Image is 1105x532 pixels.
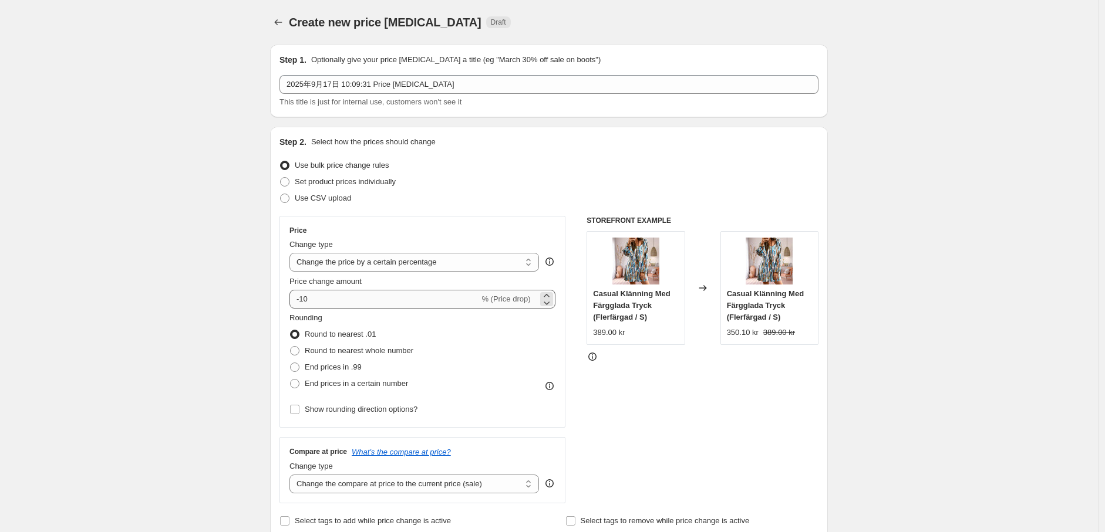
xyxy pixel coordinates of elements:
span: Change type [289,462,333,470]
span: Rounding [289,313,322,322]
span: Select tags to add while price change is active [295,516,451,525]
span: Price change amount [289,277,362,286]
span: Use bulk price change rules [295,161,389,170]
button: Price change jobs [270,14,287,31]
span: Round to nearest .01 [305,330,376,338]
span: Draft [491,18,506,27]
input: -15 [289,290,479,309]
span: Set product prices individually [295,177,396,186]
span: Round to nearest whole number [305,346,413,355]
div: help [544,477,555,489]
div: 389.00 kr [593,327,625,338]
div: help [544,256,555,267]
span: Use CSV upload [295,194,351,202]
h2: Step 2. [279,136,306,148]
span: Show rounding direction options? [305,405,417,414]
span: Create new price [MEDICAL_DATA] [289,16,481,29]
span: End prices in .99 [305,362,362,371]
h3: Compare at price [289,447,347,456]
button: What's the compare at price? [352,448,451,456]
span: Casual Klänning Med Färgglada Tryck (Flerfärgad / S) [727,289,804,321]
p: Select how the prices should change [311,136,436,148]
span: Change type [289,240,333,249]
h3: Price [289,226,306,235]
span: % (Price drop) [481,294,530,303]
div: 350.10 kr [727,327,759,338]
span: End prices in a certain number [305,379,408,388]
strike: 389.00 kr [763,327,795,338]
img: 20220926160105_720x_544eb7d4-9c08-404e-b304-9f01a7bd2fd0_80x.jpg [746,238,793,284]
h6: STOREFRONT EXAMPLE [587,216,818,225]
h2: Step 1. [279,54,306,66]
input: 30% off holiday sale [279,75,818,94]
p: Optionally give your price [MEDICAL_DATA] a title (eg "March 30% off sale on boots") [311,54,601,66]
span: Casual Klänning Med Färgglada Tryck (Flerfärgad / S) [593,289,670,321]
span: Select tags to remove while price change is active [581,516,750,525]
img: 20220926160105_720x_544eb7d4-9c08-404e-b304-9f01a7bd2fd0_80x.jpg [612,238,659,284]
span: This title is just for internal use, customers won't see it [279,97,461,106]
